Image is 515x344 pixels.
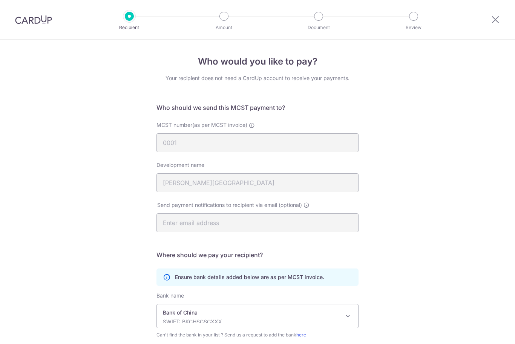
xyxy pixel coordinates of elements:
[156,103,359,112] h5: Who should we send this MCST payment to?
[156,250,359,259] h5: Where should we pay your recipient?
[101,24,157,31] p: Recipient
[163,309,340,316] p: Bank of China
[296,332,306,338] a: here
[196,24,252,31] p: Amount
[156,213,359,232] input: Enter email address
[15,15,52,24] img: CardUp
[156,161,204,169] label: Development name
[175,273,324,281] p: Ensure bank details added below are as per MCST invoice.
[163,318,340,325] p: SWIFT: BKCHSGSGXXX
[156,292,184,299] label: Bank name
[156,55,359,68] h4: Who would you like to pay?
[156,331,359,339] span: Can't find the bank in your list ? Send us a request to add the bank
[156,74,359,82] div: Your recipient does not need a CardUp account to receive your payments.
[157,304,358,328] span: Bank of China
[157,201,302,209] span: Send payment notifications to recipient via email (optional)
[386,24,441,31] p: Review
[291,24,346,31] p: Document
[156,133,359,152] input: Example: 0001
[156,122,247,128] span: MCST number(as per MCST invoice)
